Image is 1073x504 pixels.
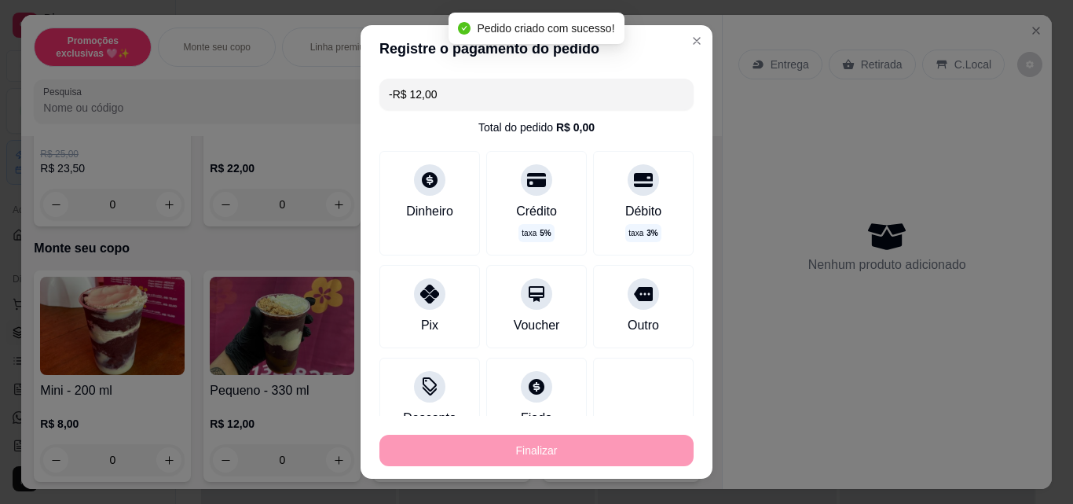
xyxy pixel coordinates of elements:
header: Registre o pagamento do pedido [361,25,712,72]
p: taxa [628,227,657,239]
button: Close [684,28,709,53]
div: Desconto [403,409,456,428]
div: Crédito [516,202,557,221]
span: check-circle [458,22,471,35]
div: R$ 0,00 [556,120,595,135]
span: Pedido criado com sucesso! [477,22,614,35]
div: Débito [625,202,661,221]
p: taxa [522,227,551,239]
input: Ex.: hambúrguer de cordeiro [389,79,684,110]
div: Total do pedido [478,120,595,135]
span: 3 % [646,227,657,239]
div: Voucher [514,316,560,335]
div: Pix [421,316,438,335]
span: 5 % [540,227,551,239]
div: Outro [628,316,659,335]
div: Fiado [521,409,552,428]
div: Dinheiro [406,202,453,221]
